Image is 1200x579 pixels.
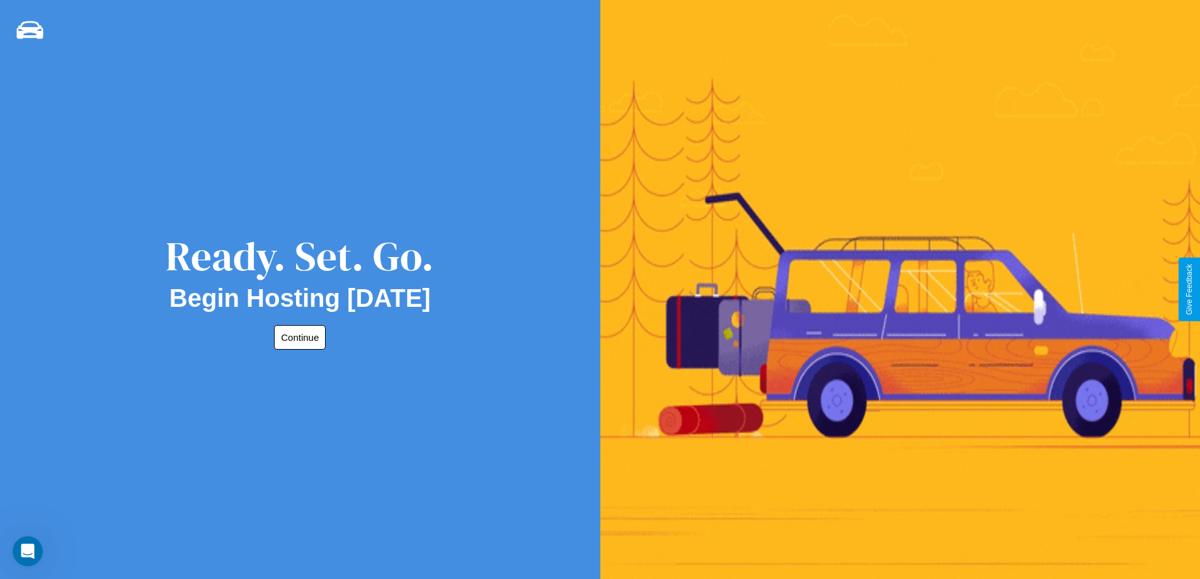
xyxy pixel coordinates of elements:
div: Give Feedback [1185,264,1194,315]
h2: Begin Hosting [DATE] [169,284,431,312]
button: Continue [274,325,326,350]
iframe: Intercom live chat [13,536,43,566]
div: Ready. Set. Go. [166,228,434,284]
